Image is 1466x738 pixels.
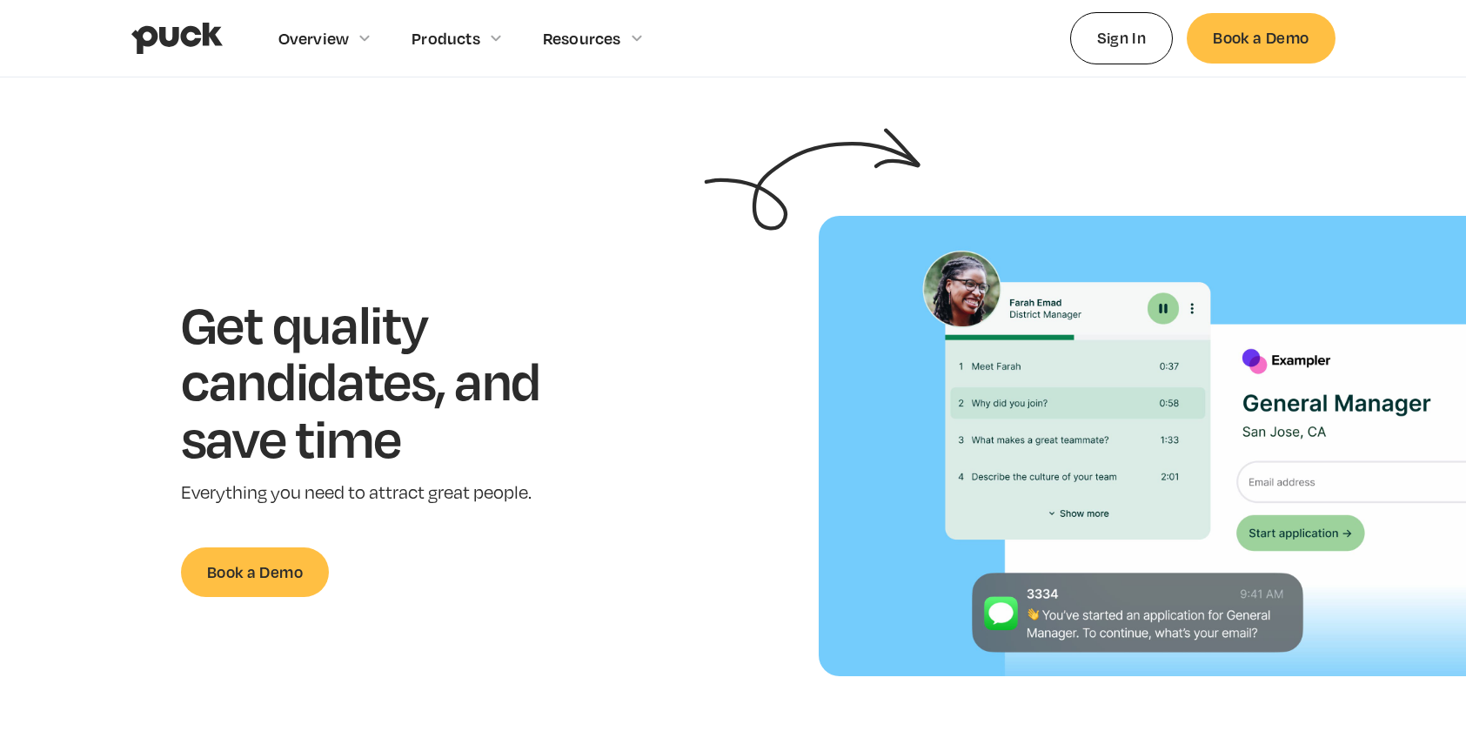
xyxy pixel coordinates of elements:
[278,29,350,48] div: Overview
[181,547,329,597] a: Book a Demo
[412,29,480,48] div: Products
[543,29,621,48] div: Resources
[1187,13,1335,63] a: Book a Demo
[1070,12,1174,64] a: Sign In
[181,295,594,466] h1: Get quality candidates, and save time
[181,480,594,506] p: Everything you need to attract great people.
